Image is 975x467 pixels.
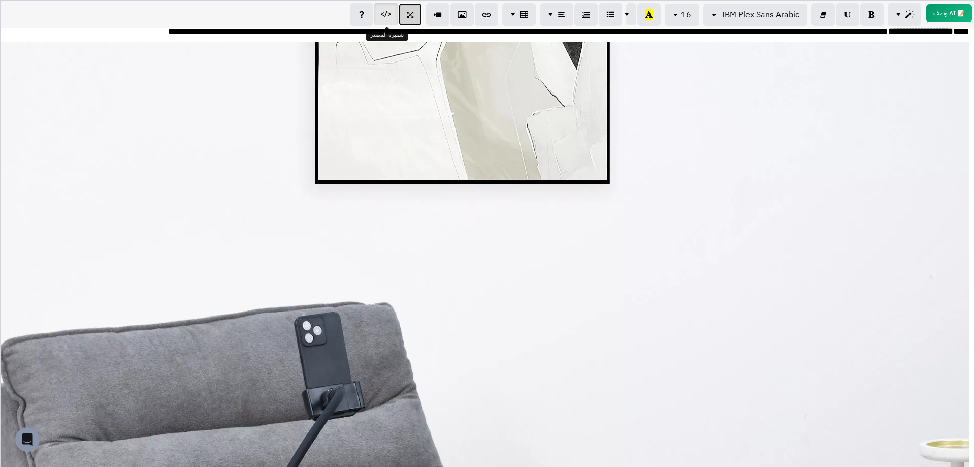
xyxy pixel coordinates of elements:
span: 16 [681,9,691,21]
button: 16 [665,4,699,26]
div: شفيرة المصدر [366,29,408,41]
button: 📝 AI وصف [926,4,972,22]
button: IBM Plex Sans Arabic [703,4,807,26]
span: IBM Plex Sans Arabic [722,9,799,21]
div: Open Intercom Messenger [15,427,40,452]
